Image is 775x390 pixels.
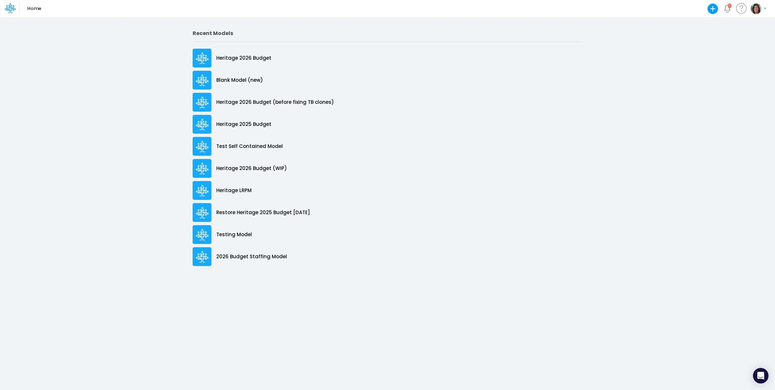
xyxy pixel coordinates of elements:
p: 2026 Budget Staffing Model [216,253,287,261]
p: Blank Model (new) [216,77,263,84]
p: Heritage 2026 Budget (WIP) [216,165,287,172]
a: 2026 Budget Staffing Model [193,246,582,268]
a: Restore Heritage 2025 Budget [DATE] [193,201,582,224]
p: Testing Model [216,231,252,238]
h2: Recent Models [193,30,582,36]
a: Testing Model [193,224,582,246]
p: Heritage 2026 Budget (before fixing TB clones) [216,99,334,106]
p: Heritage 2025 Budget [216,121,271,128]
p: Test Self Contained Model [216,143,283,150]
a: Notifications [724,5,731,12]
div: Open Intercom Messenger [753,368,769,384]
p: Heritage LRPM [216,187,252,194]
a: Heritage 2026 Budget [193,47,582,69]
a: Heritage 2026 Budget (WIP) [193,157,582,179]
a: Blank Model (new) [193,69,582,91]
a: Test Self Contained Model [193,135,582,157]
a: Heritage 2026 Budget (before fixing TB clones) [193,91,582,113]
a: Heritage 2025 Budget [193,113,582,135]
p: Heritage 2026 Budget [216,55,271,62]
a: Heritage LRPM [193,179,582,201]
div: 1 unread items [729,4,730,7]
p: Home [27,5,41,12]
p: Restore Heritage 2025 Budget [DATE] [216,209,310,216]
